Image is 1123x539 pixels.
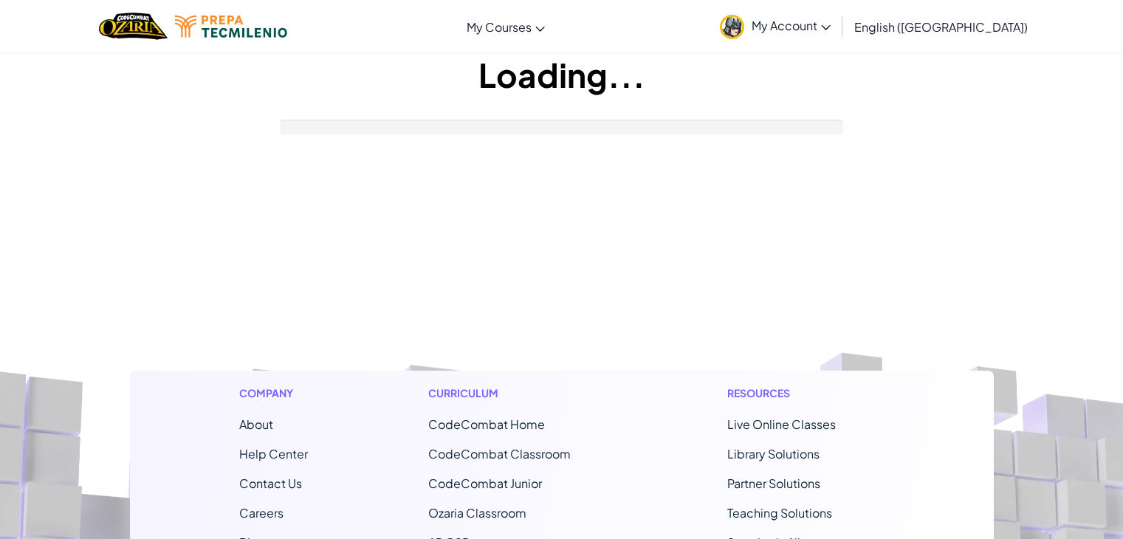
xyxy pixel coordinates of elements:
span: My Courses [467,19,532,35]
h1: Curriculum [428,385,607,401]
span: English ([GEOGRAPHIC_DATA]) [854,19,1028,35]
a: Help Center [239,446,308,461]
a: Live Online Classes [727,416,836,432]
a: Ozaria Classroom [428,505,526,521]
span: My Account [752,18,831,33]
a: Library Solutions [727,446,820,461]
a: Partner Solutions [727,476,820,491]
a: My Account [712,3,838,49]
a: CodeCombat Junior [428,476,542,491]
span: Contact Us [239,476,302,491]
span: CodeCombat Home [428,416,545,432]
img: Tecmilenio logo [175,16,287,38]
h1: Company [239,385,308,401]
img: Home [99,11,168,41]
h1: Resources [727,385,885,401]
a: My Courses [459,7,552,47]
a: CodeCombat Classroom [428,446,571,461]
a: Teaching Solutions [727,505,832,521]
img: avatar [720,15,744,39]
a: About [239,416,273,432]
a: English ([GEOGRAPHIC_DATA]) [847,7,1035,47]
a: Ozaria by CodeCombat logo [99,11,168,41]
a: Careers [239,505,284,521]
